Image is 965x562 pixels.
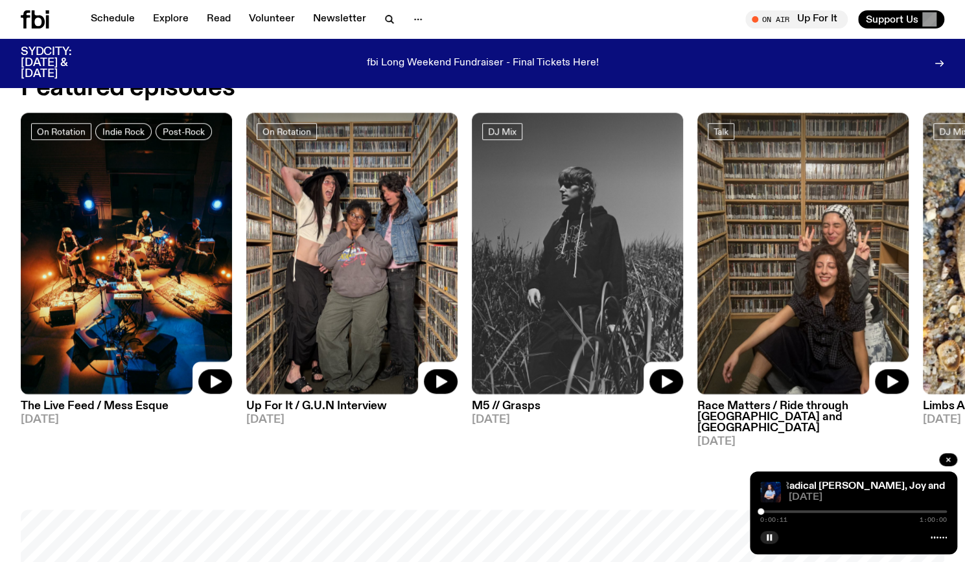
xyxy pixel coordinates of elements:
a: Post-Rock [156,123,212,140]
h3: Race Matters / Ride through [GEOGRAPHIC_DATA] and [GEOGRAPHIC_DATA] [697,401,909,434]
span: Talk [714,126,728,136]
a: Newsletter [305,10,374,28]
span: 0:00:11 [760,517,787,523]
button: Support Us [858,10,944,28]
a: M5 // Grasps[DATE] [472,394,683,425]
span: Post-Rock [163,126,205,136]
a: Explore [145,10,196,28]
span: Support Us [866,14,918,25]
a: Volunteer [241,10,303,28]
span: 1:00:00 [920,517,947,523]
span: Indie Rock [102,126,145,136]
span: [DATE] [472,414,683,425]
a: Talk [708,123,734,140]
a: Up For It / G.U.N Interview[DATE] [246,394,458,425]
a: On Rotation [257,123,317,140]
span: [DATE] [246,414,458,425]
h2: Featured episodes [21,76,235,100]
a: Read [199,10,238,28]
a: Indie Rock [95,123,152,140]
a: Race Matters / Ride through [GEOGRAPHIC_DATA] and [GEOGRAPHIC_DATA][DATE] [697,394,909,447]
span: [DATE] [697,436,909,447]
span: On Rotation [262,126,311,136]
span: On Rotation [37,126,86,136]
h3: SYDCITY: [DATE] & [DATE] [21,47,104,80]
a: The Live Feed / Mess Esque[DATE] [21,394,232,425]
p: fbi Long Weekend Fundraiser - Final Tickets Here! [367,58,599,69]
h3: M5 // Grasps [472,401,683,412]
button: On AirUp For It [745,10,848,28]
span: [DATE] [789,493,947,502]
span: [DATE] [21,414,232,425]
img: Sara and Malaak squatting on ground in fbi music library. Sara is making peace signs behind Malaa... [697,113,909,394]
h3: The Live Feed / Mess Esque [21,401,232,412]
a: DJ Mix [482,123,522,140]
a: Schedule [83,10,143,28]
a: On Rotation [31,123,91,140]
span: DJ Mix [488,126,517,136]
h3: Up For It / G.U.N Interview [246,401,458,412]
